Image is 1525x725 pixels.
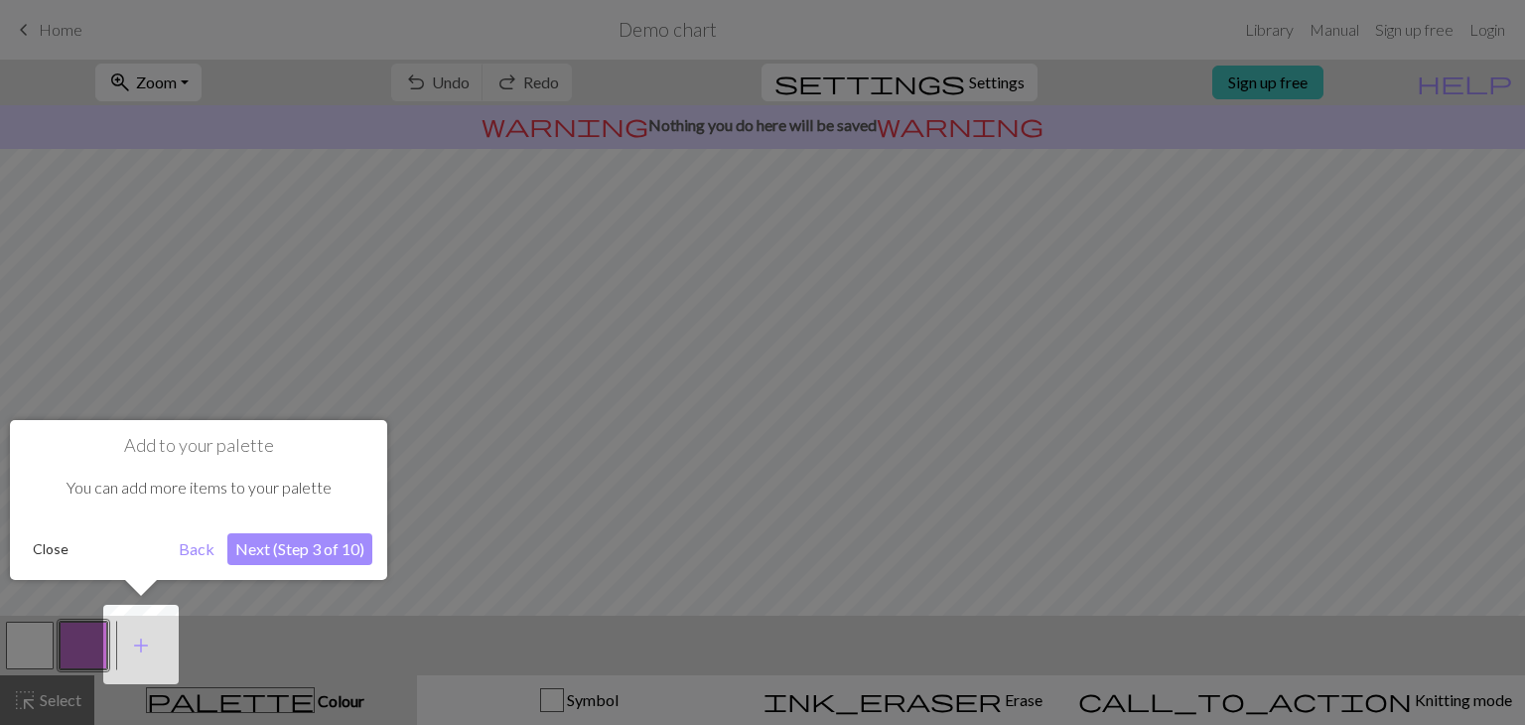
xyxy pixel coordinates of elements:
button: Back [171,533,222,565]
div: Add to your palette [10,420,387,580]
div: You can add more items to your palette [25,457,372,518]
button: Next (Step 3 of 10) [227,533,372,565]
button: Close [25,534,76,564]
h1: Add to your palette [25,435,372,457]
